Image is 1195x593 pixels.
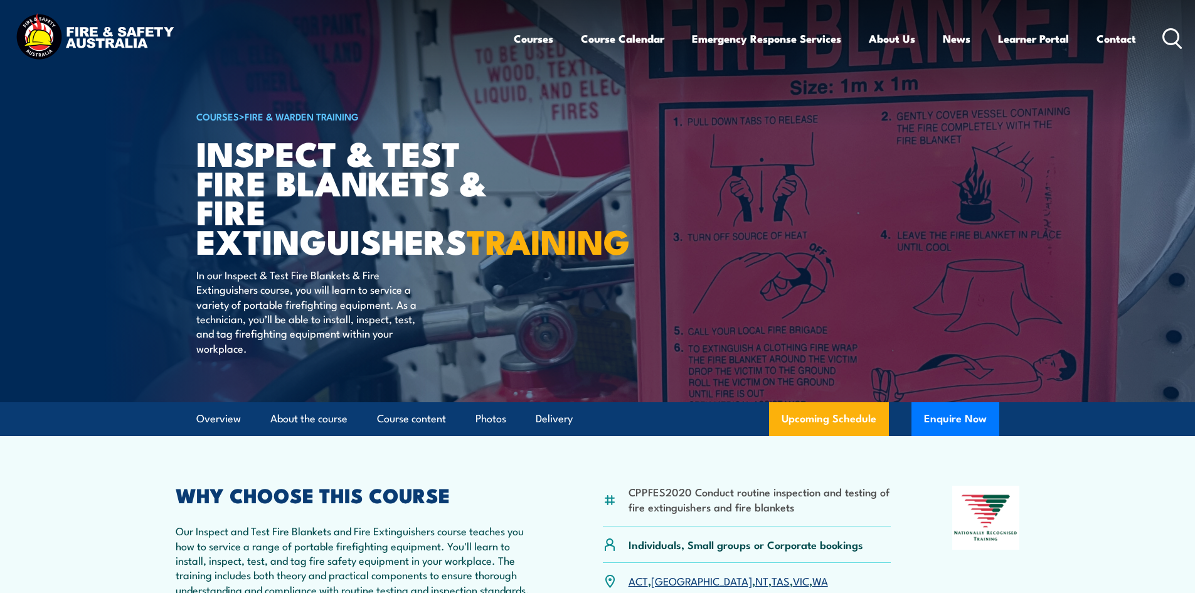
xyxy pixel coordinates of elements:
h6: > [196,109,506,124]
button: Enquire Now [911,402,999,436]
a: NT [755,573,768,588]
a: About Us [869,22,915,55]
h1: Inspect & Test Fire Blankets & Fire Extinguishers [196,138,506,255]
a: Contact [1097,22,1136,55]
li: CPPFES2020 Conduct routine inspection and testing of fire extinguishers and fire blankets [629,484,891,514]
a: Learner Portal [998,22,1069,55]
strong: TRAINING [467,214,630,266]
p: In our Inspect & Test Fire Blankets & Fire Extinguishers course, you will learn to service a vari... [196,267,425,355]
a: TAS [772,573,790,588]
a: Photos [475,402,506,435]
img: Nationally Recognised Training logo. [952,486,1020,550]
a: WA [812,573,828,588]
a: Fire & Warden Training [245,109,359,123]
a: VIC [793,573,809,588]
h2: WHY CHOOSE THIS COURSE [176,486,542,503]
a: Course content [377,402,446,435]
a: [GEOGRAPHIC_DATA] [651,573,752,588]
a: Upcoming Schedule [769,402,889,436]
a: News [943,22,970,55]
a: Overview [196,402,241,435]
p: Individuals, Small groups or Corporate bookings [629,537,863,552]
a: Emergency Response Services [692,22,841,55]
a: Courses [514,22,553,55]
p: , , , , , [629,574,828,588]
a: About the course [270,402,348,435]
a: ACT [629,573,648,588]
a: Course Calendar [581,22,664,55]
a: Delivery [536,402,573,435]
a: COURSES [196,109,239,123]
